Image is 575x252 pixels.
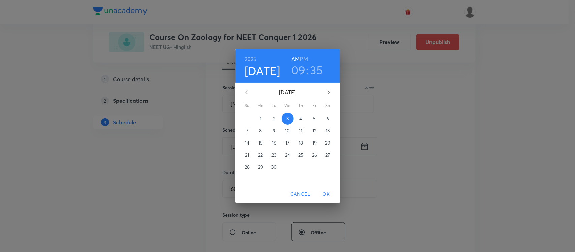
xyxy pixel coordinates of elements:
p: 29 [258,164,263,170]
button: 17 [282,137,294,149]
button: 10 [282,125,294,137]
button: 9 [268,125,280,137]
button: 12 [309,125,321,137]
button: [DATE] [245,64,280,78]
button: 27 [322,149,334,161]
p: 6 [326,115,329,122]
button: 26 [309,149,321,161]
button: 22 [255,149,267,161]
p: 19 [312,139,317,146]
button: 7 [241,125,253,137]
button: 11 [295,125,307,137]
button: 21 [241,149,253,161]
p: 7 [246,127,248,134]
p: 3 [286,115,289,122]
span: OK [318,190,334,198]
button: 19 [309,137,321,149]
p: 24 [285,152,290,158]
span: Tu [268,102,280,109]
p: 4 [299,115,302,122]
button: 20 [322,137,334,149]
button: 13 [322,125,334,137]
h3: : [306,63,309,77]
button: 23 [268,149,280,161]
p: 27 [325,152,330,158]
button: 3 [282,113,294,125]
p: [DATE] [255,88,321,96]
p: 20 [325,139,330,146]
p: 25 [298,152,304,158]
span: Th [295,102,307,109]
button: 25 [295,149,307,161]
p: 11 [299,127,302,134]
span: Su [241,102,253,109]
p: 15 [258,139,263,146]
button: PM [300,54,308,64]
button: 15 [255,137,267,149]
button: 35 [310,63,323,77]
button: 8 [255,125,267,137]
button: 24 [282,149,294,161]
button: Cancel [288,188,313,200]
p: 22 [258,152,263,158]
span: Fr [309,102,321,109]
p: 12 [312,127,316,134]
button: 2025 [245,54,257,64]
p: 21 [245,152,249,158]
p: 28 [245,164,250,170]
p: 23 [271,152,276,158]
span: We [282,102,294,109]
button: 28 [241,161,253,173]
button: 30 [268,161,280,173]
p: 18 [299,139,303,146]
button: 18 [295,137,307,149]
p: 30 [271,164,277,170]
p: 14 [245,139,249,146]
button: 09 [291,63,306,77]
button: 29 [255,161,267,173]
button: OK [316,188,337,200]
button: 16 [268,137,280,149]
span: Sa [322,102,334,109]
span: Mo [255,102,267,109]
p: 5 [313,115,316,122]
button: 14 [241,137,253,149]
p: 26 [312,152,317,158]
p: 13 [326,127,330,134]
span: Cancel [290,190,310,198]
p: 16 [272,139,276,146]
button: 4 [295,113,307,125]
p: 10 [285,127,290,134]
p: 8 [259,127,262,134]
button: AM [291,54,300,64]
p: 9 [273,127,275,134]
button: 5 [309,113,321,125]
p: 17 [285,139,289,146]
button: 6 [322,113,334,125]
